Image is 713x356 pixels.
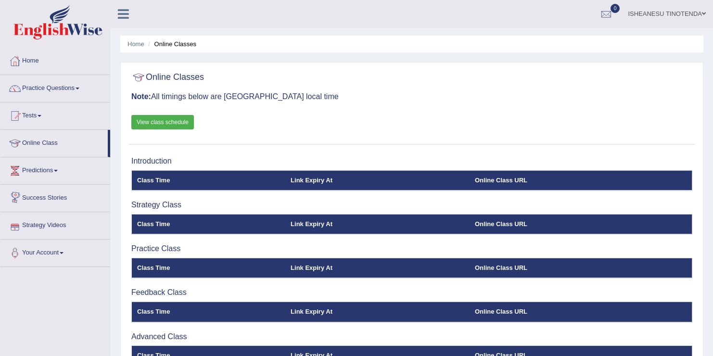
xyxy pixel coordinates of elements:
[470,214,692,234] th: Online Class URL
[0,157,110,181] a: Predictions
[0,48,110,72] a: Home
[131,157,692,165] h3: Introduction
[146,39,196,49] li: Online Classes
[470,302,692,322] th: Online Class URL
[285,302,470,322] th: Link Expiry At
[131,70,204,85] h2: Online Classes
[470,258,692,278] th: Online Class URL
[132,170,286,191] th: Class Time
[0,185,110,209] a: Success Stories
[131,201,692,209] h3: Strategy Class
[0,75,110,99] a: Practice Questions
[131,115,194,129] a: View class schedule
[0,130,108,154] a: Online Class
[131,92,692,101] h3: All timings below are [GEOGRAPHIC_DATA] local time
[131,332,692,341] h3: Advanced Class
[131,288,692,297] h3: Feedback Class
[131,92,151,101] b: Note:
[132,214,286,234] th: Class Time
[0,212,110,236] a: Strategy Videos
[0,240,110,264] a: Your Account
[470,170,692,191] th: Online Class URL
[127,40,144,48] a: Home
[132,258,286,278] th: Class Time
[285,214,470,234] th: Link Expiry At
[0,102,110,127] a: Tests
[132,302,286,322] th: Class Time
[285,258,470,278] th: Link Expiry At
[611,4,620,13] span: 0
[285,170,470,191] th: Link Expiry At
[131,244,692,253] h3: Practice Class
